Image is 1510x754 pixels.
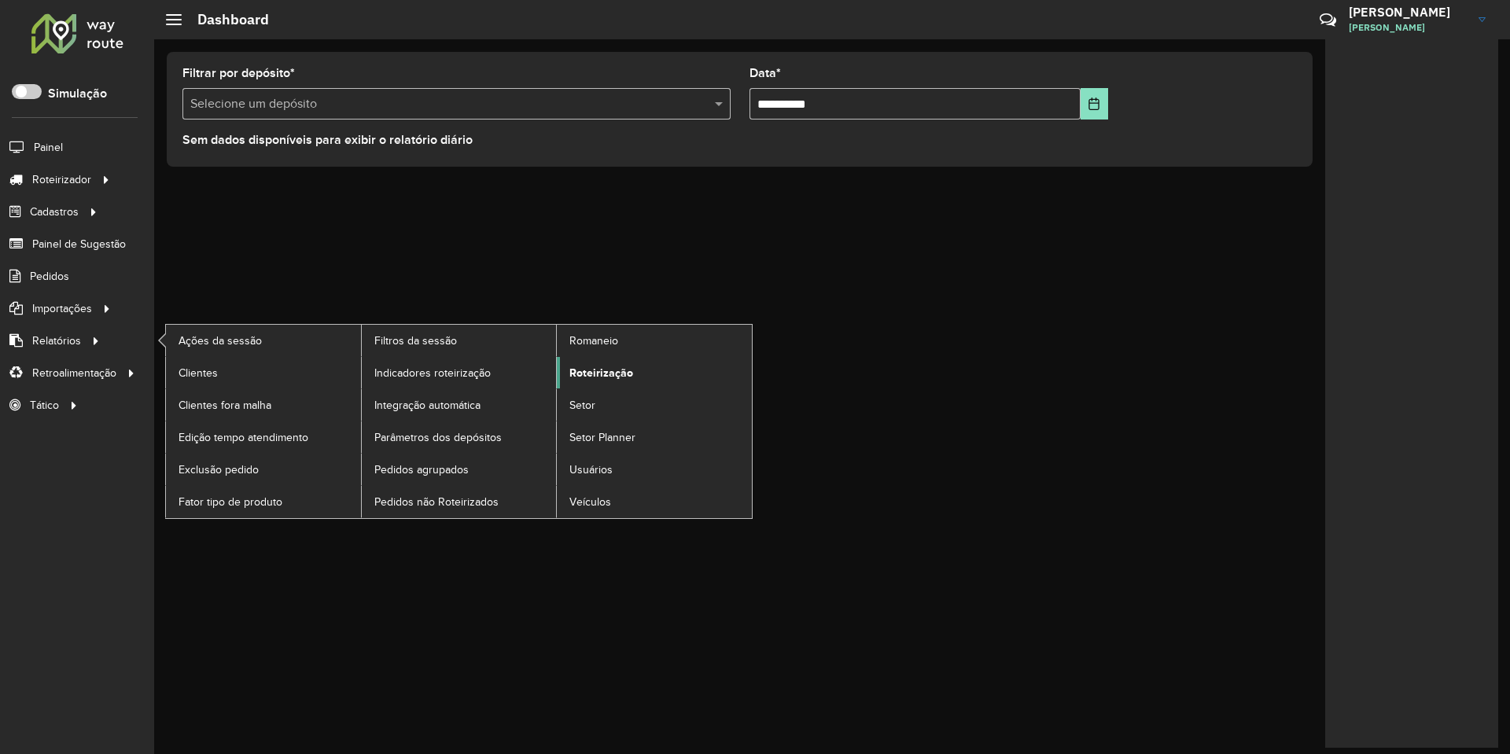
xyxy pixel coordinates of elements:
[557,421,752,453] a: Setor Planner
[32,236,126,252] span: Painel de Sugestão
[30,204,79,220] span: Cadastros
[32,171,91,188] span: Roteirizador
[557,454,752,485] a: Usuários
[374,333,457,349] span: Filtros da sessão
[30,397,59,414] span: Tático
[30,268,69,285] span: Pedidos
[362,357,557,388] a: Indicadores roteirização
[1349,20,1467,35] span: [PERSON_NAME]
[32,365,116,381] span: Retroalimentação
[374,397,481,414] span: Integração automática
[1311,3,1345,37] a: Contato Rápido
[557,486,752,517] a: Veículos
[179,462,259,478] span: Exclusão pedido
[362,325,557,356] a: Filtros da sessão
[166,357,361,388] a: Clientes
[362,454,557,485] a: Pedidos agrupados
[362,421,557,453] a: Parâmetros dos depósitos
[374,365,491,381] span: Indicadores roteirização
[569,429,635,446] span: Setor Planner
[569,462,613,478] span: Usuários
[182,11,269,28] h2: Dashboard
[166,421,361,453] a: Edição tempo atendimento
[362,486,557,517] a: Pedidos não Roteirizados
[32,300,92,317] span: Importações
[166,325,361,356] a: Ações da sessão
[179,397,271,414] span: Clientes fora malha
[557,325,752,356] a: Romaneio
[166,454,361,485] a: Exclusão pedido
[557,389,752,421] a: Setor
[569,365,633,381] span: Roteirização
[179,333,262,349] span: Ações da sessão
[179,429,308,446] span: Edição tempo atendimento
[1081,88,1108,120] button: Choose Date
[32,333,81,349] span: Relatórios
[182,64,295,83] label: Filtrar por depósito
[374,429,502,446] span: Parâmetros dos depósitos
[34,139,63,156] span: Painel
[182,131,473,149] label: Sem dados disponíveis para exibir o relatório diário
[166,389,361,421] a: Clientes fora malha
[569,397,595,414] span: Setor
[179,365,218,381] span: Clientes
[48,84,107,103] label: Simulação
[374,462,469,478] span: Pedidos agrupados
[166,486,361,517] a: Fator tipo de produto
[749,64,781,83] label: Data
[569,333,618,349] span: Romaneio
[374,494,499,510] span: Pedidos não Roteirizados
[557,357,752,388] a: Roteirização
[362,389,557,421] a: Integração automática
[1349,5,1467,20] h3: [PERSON_NAME]
[179,494,282,510] span: Fator tipo de produto
[569,494,611,510] span: Veículos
